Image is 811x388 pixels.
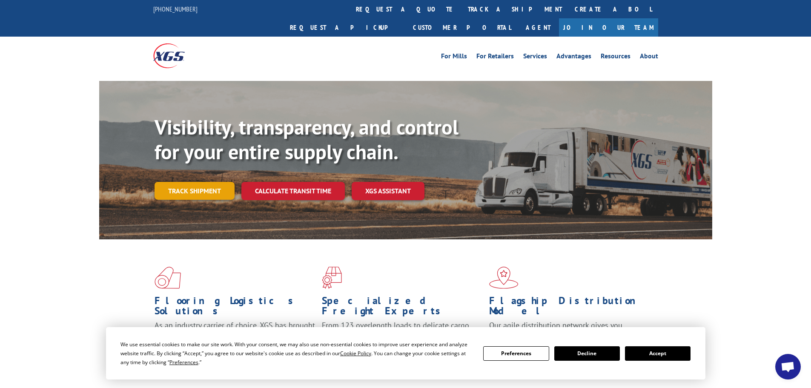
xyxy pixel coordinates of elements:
img: xgs-icon-flagship-distribution-model-red [489,267,519,289]
span: Cookie Policy [340,350,371,357]
a: Join Our Team [559,18,658,37]
h1: Flooring Logistics Solutions [155,296,315,320]
div: We use essential cookies to make our site work. With your consent, we may also use non-essential ... [120,340,473,367]
img: xgs-icon-total-supply-chain-intelligence-red [155,267,181,289]
a: For Retailers [476,53,514,62]
h1: Flagship Distribution Model [489,296,650,320]
a: About [640,53,658,62]
span: As an industry carrier of choice, XGS has brought innovation and dedication to flooring logistics... [155,320,315,351]
a: Open chat [775,354,801,379]
div: Cookie Consent Prompt [106,327,705,379]
a: Customer Portal [407,18,517,37]
p: From 123 overlength loads to delicate cargo, our experienced staff knows the best way to move you... [322,320,483,358]
a: [PHONE_NUMBER] [153,5,198,13]
a: Advantages [556,53,591,62]
button: Accept [625,346,691,361]
a: Calculate transit time [241,182,345,200]
h1: Specialized Freight Experts [322,296,483,320]
a: For Mills [441,53,467,62]
a: Agent [517,18,559,37]
b: Visibility, transparency, and control for your entire supply chain. [155,114,459,165]
button: Preferences [483,346,549,361]
span: Our agile distribution network gives you nationwide inventory management on demand. [489,320,646,340]
button: Decline [554,346,620,361]
a: Track shipment [155,182,235,200]
a: Request a pickup [284,18,407,37]
span: Preferences [169,359,198,366]
img: xgs-icon-focused-on-flooring-red [322,267,342,289]
a: Services [523,53,547,62]
a: XGS ASSISTANT [352,182,424,200]
a: Resources [601,53,630,62]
